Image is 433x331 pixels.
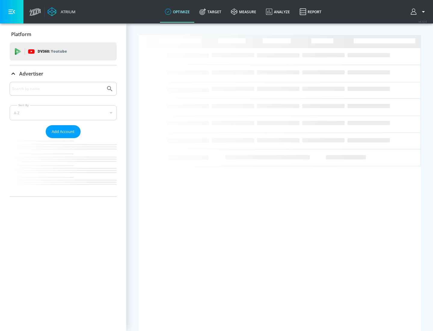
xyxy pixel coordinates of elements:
[160,1,195,23] a: optimize
[10,65,117,82] div: Advertiser
[19,70,43,77] p: Advertiser
[17,103,30,107] label: Sort By
[52,128,75,135] span: Add Account
[226,1,261,23] a: measure
[419,20,427,23] span: v 4.32.0
[58,9,75,14] div: Atrium
[10,138,117,196] nav: list of Advertiser
[38,48,67,55] p: DV360:
[10,82,117,196] div: Advertiser
[12,85,103,93] input: Search by name
[295,1,326,23] a: Report
[46,125,81,138] button: Add Account
[10,105,117,120] div: A-Z
[10,26,117,43] div: Platform
[11,31,31,38] p: Platform
[10,42,117,60] div: DV360: Youtube
[195,1,226,23] a: Target
[48,7,75,16] a: Atrium
[51,48,67,54] p: Youtube
[261,1,295,23] a: Analyze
